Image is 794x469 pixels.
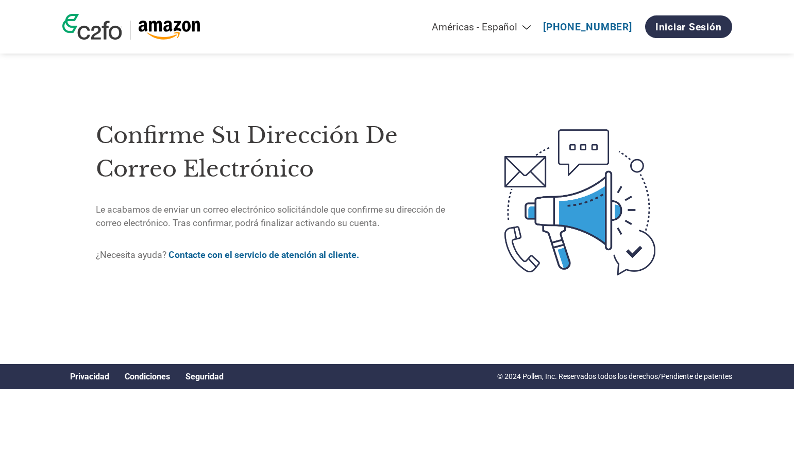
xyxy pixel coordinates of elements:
a: Condiciones [125,372,170,381]
img: c2fo logo [62,14,122,40]
img: open-email [461,111,699,294]
p: Le acabamos de enviar un correo electrónico solicitándole que confirme su dirección de correo ele... [96,203,461,230]
a: Contacte con el servicio de atención al cliente. [168,250,359,260]
a: Privacidad [70,372,109,381]
a: Iniciar sesión [645,15,732,38]
p: ¿Necesita ayuda? [96,248,461,262]
img: Amazon [138,21,200,40]
a: Seguridad [185,372,224,381]
p: © 2024 Pollen, Inc. Reservados todos los derechos/Pendiente de patentes [497,371,732,382]
a: [PHONE_NUMBER] [543,21,632,33]
h1: Confirme su dirección de correo electrónico [96,119,461,185]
